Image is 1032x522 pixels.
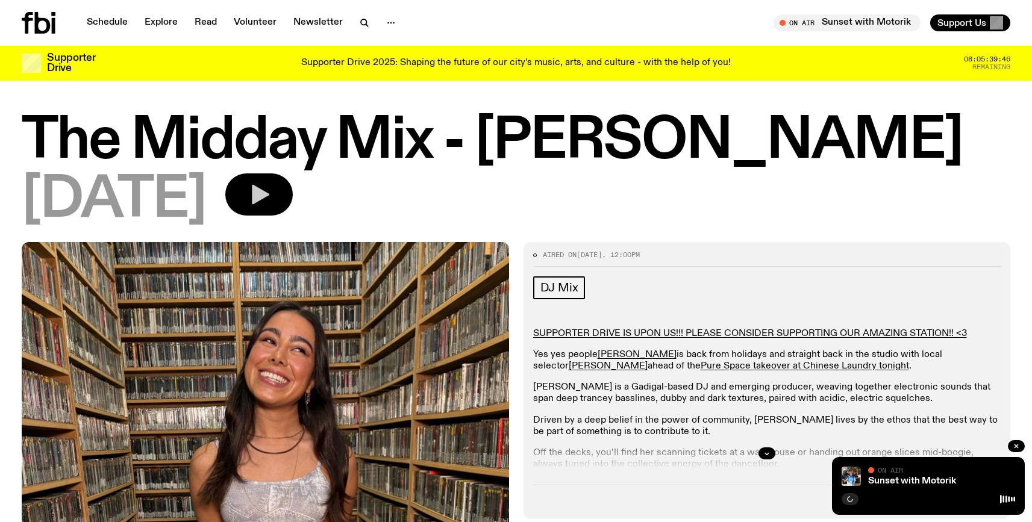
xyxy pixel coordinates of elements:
[533,329,967,338] a: SUPPORTER DRIVE IS UPON US!!! PLEASE CONSIDER SUPPORTING OUR AMAZING STATION!! <3
[227,14,284,31] a: Volunteer
[533,382,1001,405] p: [PERSON_NAME] is a Gadigal-based DJ and emerging producer, weaving together electronic sounds tha...
[137,14,185,31] a: Explore
[842,467,861,486] img: Andrew, Reenie, and Pat stand in a row, smiling at the camera, in dappled light with a vine leafe...
[577,250,602,259] span: [DATE]
[47,53,95,73] h3: Supporter Drive
[964,56,1010,63] span: 08:05:39:46
[286,14,350,31] a: Newsletter
[533,276,586,299] a: DJ Mix
[937,17,986,28] span: Support Us
[930,14,1010,31] button: Support Us
[878,466,903,474] span: On Air
[301,58,731,69] p: Supporter Drive 2025: Shaping the future of our city’s music, arts, and culture - with the help o...
[22,114,1010,169] h1: The Midday Mix - [PERSON_NAME]
[598,350,677,359] a: [PERSON_NAME]
[187,14,224,31] a: Read
[569,361,648,371] a: [PERSON_NAME]
[533,415,1001,438] p: Driven by a deep belief in the power of community, [PERSON_NAME] lives by the ethos that the best...
[533,349,1001,372] p: Yes yes people is back from holidays and straight back in the studio with local selector ahead of...
[972,64,1010,70] span: Remaining
[602,250,640,259] span: , 12:00pm
[543,250,577,259] span: Aired on
[774,14,921,31] button: On AirSunset with Motorik
[22,173,206,228] span: [DATE]
[540,281,578,294] span: DJ Mix
[80,14,135,31] a: Schedule
[868,476,956,486] a: Sunset with Motorik
[701,361,909,371] a: Pure Space takeover at Chinese Laundry tonight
